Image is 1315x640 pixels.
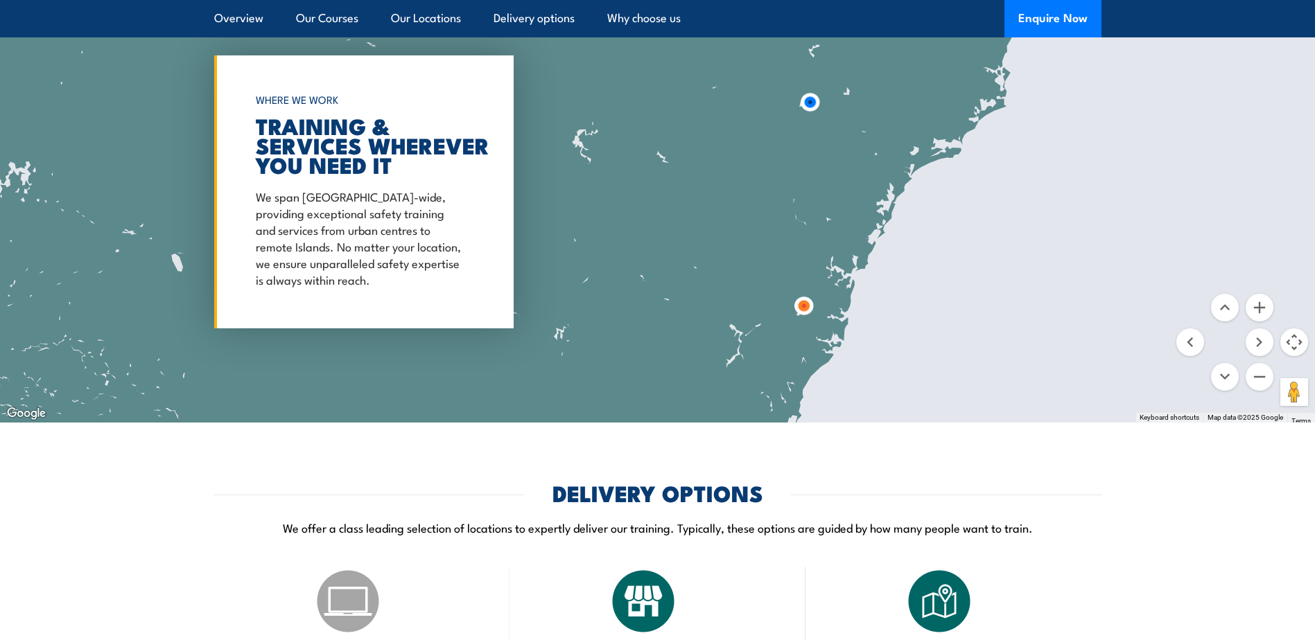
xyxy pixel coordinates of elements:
h6: WHERE WE WORK [256,87,465,112]
button: Move right [1246,328,1273,356]
button: Drag Pegman onto the map to open Street View [1280,378,1308,406]
a: Terms (opens in new tab) [1291,417,1311,425]
p: We span [GEOGRAPHIC_DATA]-wide, providing exceptional safety training and services from urban cen... [256,188,465,287]
img: Google [3,405,49,423]
h2: TRAINING & SERVICES WHEREVER YOU NEED IT [256,116,465,174]
button: Zoom in [1246,294,1273,321]
button: Move left [1176,328,1204,356]
button: Move up [1211,294,1239,321]
button: Zoom out [1246,363,1273,391]
span: Map data ©2025 Google [1208,414,1283,421]
p: We offer a class leading selection of locations to expertly deliver our training. Typically, thes... [214,519,1101,535]
button: Move down [1211,363,1239,391]
button: Keyboard shortcuts [1140,413,1199,423]
a: Open this area in Google Maps (opens a new window) [3,405,49,423]
button: Map camera controls [1280,328,1308,356]
h2: DELIVERY OPTIONS [552,483,763,502]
